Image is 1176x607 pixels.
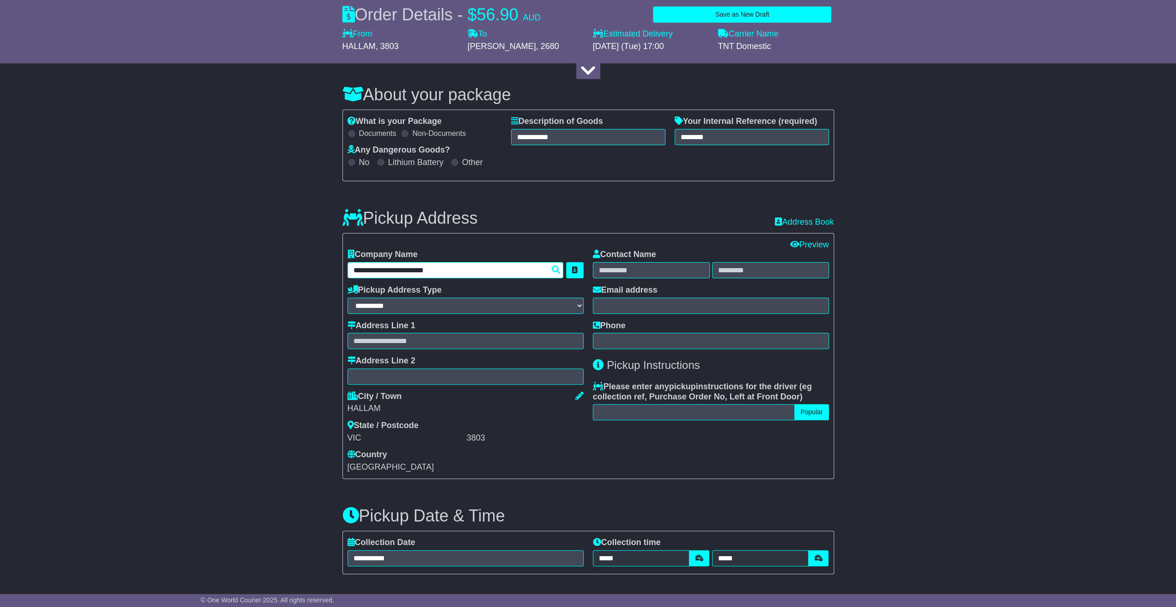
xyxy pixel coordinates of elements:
h3: Pickup Address [342,209,478,227]
span: $ [468,5,477,24]
label: Other [462,158,483,168]
label: Carrier Name [718,29,779,39]
button: Popular [794,404,829,420]
span: © One World Courier 2025. All rights reserved. [201,596,334,604]
label: What is your Package [347,116,442,127]
div: HALLAM [347,404,584,414]
div: VIC [347,433,464,443]
label: Your Internal Reference (required) [675,116,817,127]
label: Collection Date [347,538,415,548]
h3: Pickup Date & Time [342,507,834,525]
span: pickup [669,382,696,391]
label: Estimated Delivery [593,29,709,39]
label: Non-Documents [412,129,466,138]
label: Pickup Address Type [347,285,442,295]
span: HALLAM [342,42,376,51]
div: [DATE] (Tue) 17:00 [593,42,709,52]
h3: About your package [342,86,834,104]
label: Phone [593,321,626,331]
div: TNT Domestic [718,42,834,52]
label: From [342,29,372,39]
label: City / Town [347,392,402,402]
div: 3803 [467,433,584,443]
label: Email address [593,285,658,295]
label: Collection time [593,538,661,548]
a: Address Book [774,217,834,227]
span: 56.90 [477,5,518,24]
label: Contact Name [593,250,656,260]
label: Company Name [347,250,418,260]
label: Any Dangerous Goods? [347,145,450,155]
label: Please enter any instructions for the driver ( ) [593,382,829,402]
span: [GEOGRAPHIC_DATA] [347,462,434,472]
label: To [468,29,487,39]
span: , 3803 [376,42,399,51]
span: eg collection ref, Purchase Order No, Left at Front Door [593,382,812,401]
span: AUD [523,13,541,22]
label: State / Postcode [347,421,419,431]
label: Address Line 1 [347,321,415,331]
span: , 2680 [536,42,559,51]
label: No [359,158,370,168]
label: Country [347,450,387,460]
label: Documents [359,129,396,138]
span: [PERSON_NAME] [468,42,536,51]
div: Order Details - [342,5,541,25]
label: Address Line 2 [347,356,415,366]
label: Lithium Battery [388,158,444,168]
a: Preview [790,240,829,249]
button: Save as New Draft [653,6,831,23]
span: Pickup Instructions [607,359,700,371]
label: Description of Goods [511,116,603,127]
